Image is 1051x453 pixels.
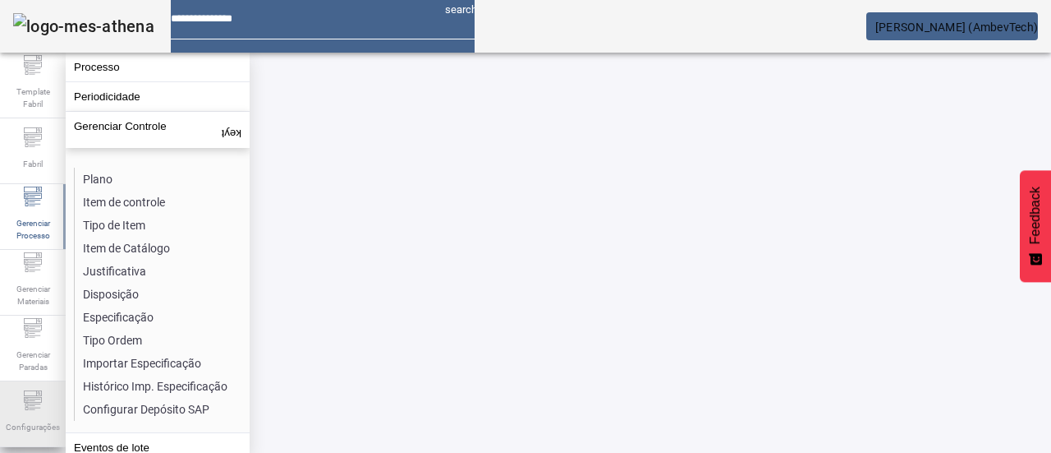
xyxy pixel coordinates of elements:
[66,112,250,148] button: Gerenciar Controle
[8,344,57,378] span: Gerenciar Paradas
[75,329,249,352] li: Tipo Ordem
[1028,187,1043,244] span: Feedback
[75,398,249,421] li: Configurar Depósito SAP
[66,53,250,81] button: Processo
[8,278,57,312] span: Gerenciar Materiais
[75,352,249,375] li: Importar Especificação
[75,214,249,237] li: Tipo de Item
[13,13,154,39] img: logo-mes-athena
[75,237,249,260] li: Item de Catálogo
[875,21,1038,34] span: [PERSON_NAME] (AmbevTech)
[75,306,249,329] li: Especificação
[75,191,249,214] li: Item de controle
[222,120,241,140] mat-icon: keyboard_arrow_up
[75,260,249,283] li: Justificativa
[75,375,249,398] li: Histórico Imp. Especificação
[18,153,48,175] span: Fabril
[1020,170,1051,282] button: Feedback - Mostrar pesquisa
[75,168,249,191] li: Plano
[75,283,249,306] li: Disposição
[1,416,65,438] span: Configurações
[8,212,57,247] span: Gerenciar Processo
[8,81,57,115] span: Template Fabril
[66,82,250,111] button: Periodicidade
